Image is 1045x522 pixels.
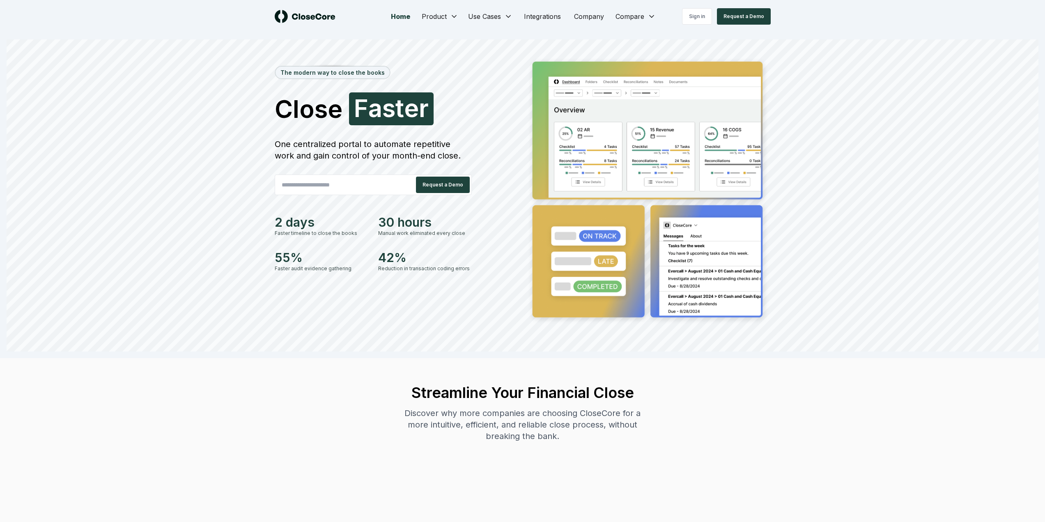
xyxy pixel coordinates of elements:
[422,11,447,21] span: Product
[397,407,648,442] div: Discover why more companies are choosing CloseCore for a more intuitive, efficient, and reliable ...
[275,265,368,272] div: Faster audit evidence gathering
[517,8,567,25] a: Integrations
[717,8,771,25] button: Request a Demo
[526,56,771,326] img: Jumbotron
[275,215,368,230] div: 2 days
[378,265,472,272] div: Reduction in transaction coding errors
[378,250,472,265] div: 42%
[463,8,517,25] button: Use Cases
[416,177,470,193] button: Request a Demo
[275,10,335,23] img: logo
[417,8,463,25] button: Product
[616,11,644,21] span: Compare
[275,250,368,265] div: 55%
[276,67,390,78] div: The modern way to close the books
[275,230,368,237] div: Faster timeline to close the books
[378,230,472,237] div: Manual work eliminated every close
[395,96,404,120] span: t
[368,96,382,120] span: a
[275,97,342,121] span: Close
[404,96,419,120] span: e
[397,384,648,401] h2: Streamline Your Financial Close
[384,8,417,25] a: Home
[468,11,501,21] span: Use Cases
[382,96,395,120] span: s
[611,8,661,25] button: Compare
[354,96,368,120] span: F
[567,8,611,25] a: Company
[378,215,472,230] div: 30 hours
[275,138,472,161] div: One centralized portal to automate repetitive work and gain control of your month-end close.
[682,8,712,25] a: Sign in
[419,96,429,120] span: r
